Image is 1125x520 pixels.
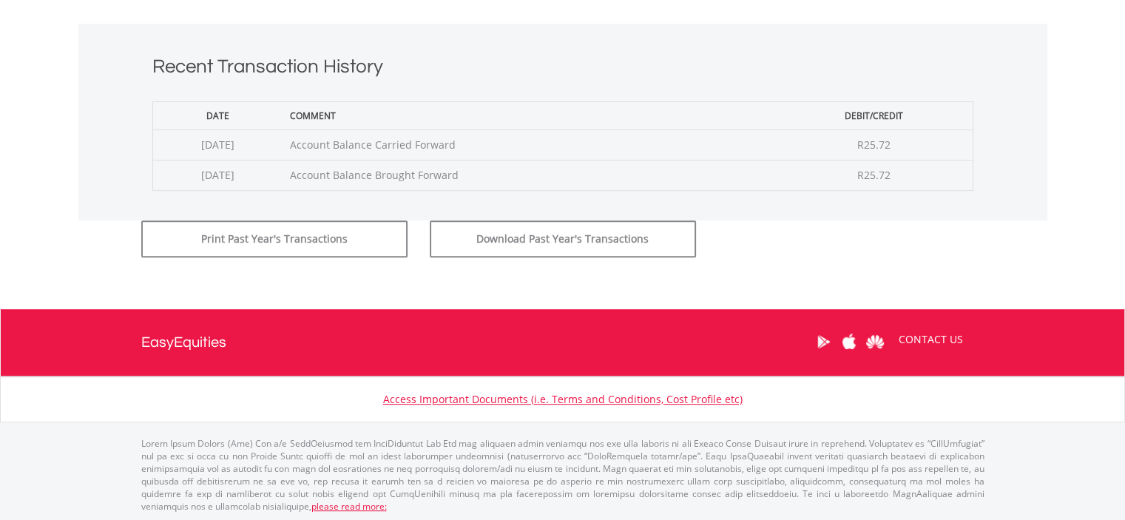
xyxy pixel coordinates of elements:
[430,220,696,257] button: Download Past Year's Transactions
[141,220,408,257] button: Print Past Year's Transactions
[311,500,387,513] a: please read more:
[857,138,891,152] span: R25.72
[857,168,891,182] span: R25.72
[283,129,775,160] td: Account Balance Carried Forward
[862,319,888,365] a: Huawei
[152,129,283,160] td: [DATE]
[152,101,283,129] th: Date
[152,160,283,190] td: [DATE]
[283,101,775,129] th: Comment
[152,53,973,87] h1: Recent Transaction History
[383,392,743,406] a: Access Important Documents (i.e. Terms and Conditions, Cost Profile etc)
[141,437,984,513] p: Lorem Ipsum Dolors (Ame) Con a/e SeddOeiusmod tem InciDiduntut Lab Etd mag aliquaen admin veniamq...
[141,309,226,376] a: EasyEquities
[811,319,837,365] a: Google Play
[837,319,862,365] a: Apple
[283,160,775,190] td: Account Balance Brought Forward
[888,319,973,360] a: CONTACT US
[775,101,973,129] th: Debit/Credit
